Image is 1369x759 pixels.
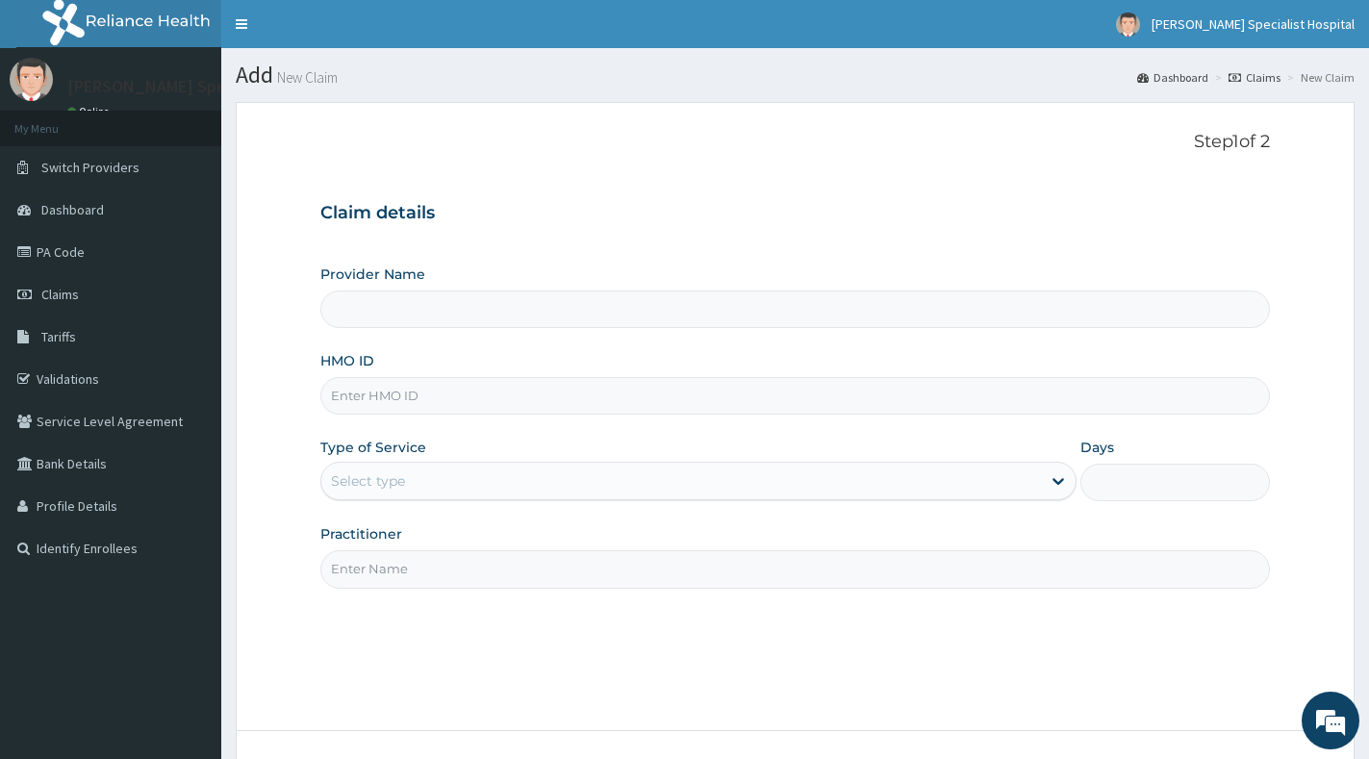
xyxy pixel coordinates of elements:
span: Switch Providers [41,159,139,176]
li: New Claim [1282,69,1355,86]
p: [PERSON_NAME] Specialist Hospital [67,78,339,95]
img: User Image [1116,13,1140,37]
h1: Add [236,63,1355,88]
label: Practitioner [320,524,402,544]
a: Online [67,105,114,118]
span: [PERSON_NAME] Specialist Hospital [1152,15,1355,33]
h3: Claim details [320,203,1270,224]
span: Dashboard [41,201,104,218]
span: Claims [41,286,79,303]
div: Select type [331,471,405,491]
input: Enter HMO ID [320,377,1270,415]
small: New Claim [273,70,338,85]
p: Step 1 of 2 [320,132,1270,153]
a: Claims [1229,69,1280,86]
img: User Image [10,58,53,101]
span: Tariffs [41,328,76,345]
label: Days [1080,438,1114,457]
input: Enter Name [320,550,1270,588]
label: Type of Service [320,438,426,457]
label: HMO ID [320,351,374,370]
label: Provider Name [320,265,425,284]
a: Dashboard [1137,69,1208,86]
